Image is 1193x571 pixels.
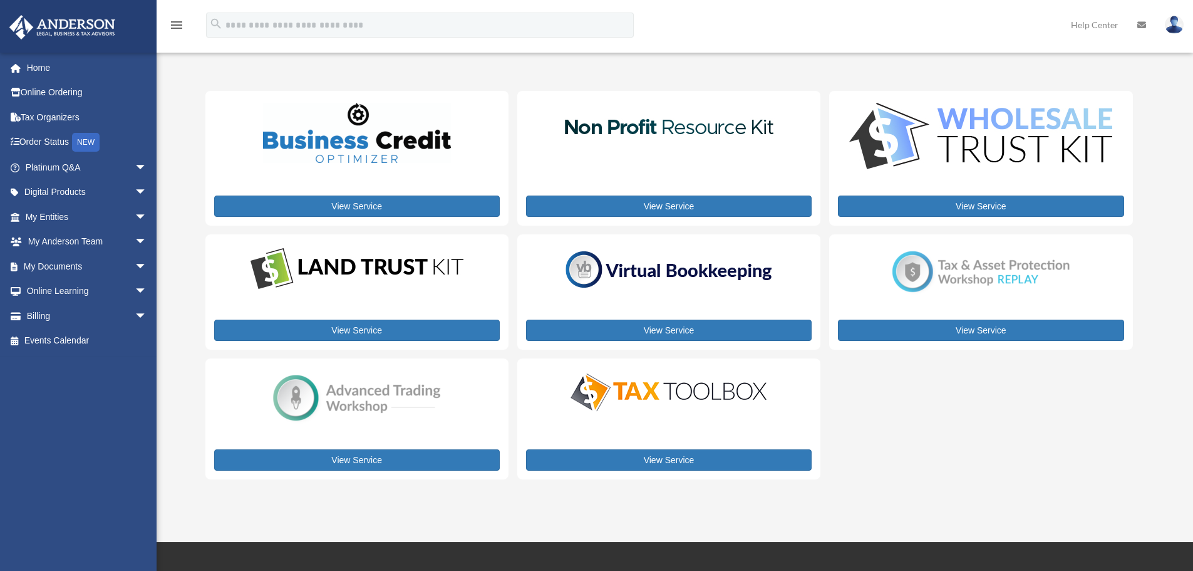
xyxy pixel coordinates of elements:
a: View Service [838,320,1123,341]
a: View Service [214,196,500,217]
a: Home [9,55,166,80]
a: My Documentsarrow_drop_down [9,254,166,279]
a: Order StatusNEW [9,130,166,155]
a: Online Learningarrow_drop_down [9,279,166,304]
a: Tax Organizers [9,105,166,130]
a: My Anderson Teamarrow_drop_down [9,229,166,254]
img: Anderson Advisors Platinum Portal [6,15,119,39]
i: menu [169,18,184,33]
a: Platinum Q&Aarrow_drop_down [9,155,166,180]
span: arrow_drop_down [135,229,160,255]
a: View Service [526,449,812,471]
a: View Service [838,196,1123,217]
span: arrow_drop_down [135,155,160,181]
span: arrow_drop_down [135,180,160,206]
a: Events Calendar [9,328,166,354]
a: View Service [526,320,812,341]
a: Digital Productsarrow_drop_down [9,180,160,205]
a: Billingarrow_drop_down [9,303,166,328]
i: search [209,17,223,31]
a: View Service [214,320,500,341]
span: arrow_drop_down [135,204,160,230]
a: View Service [214,449,500,471]
a: menu [169,22,184,33]
img: User Pic [1165,16,1184,34]
a: Online Ordering [9,80,166,105]
div: NEW [72,133,100,152]
span: arrow_drop_down [135,303,160,329]
a: View Service [526,196,812,217]
a: My Entitiesarrow_drop_down [9,204,166,229]
span: arrow_drop_down [135,279,160,305]
span: arrow_drop_down [135,254,160,280]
